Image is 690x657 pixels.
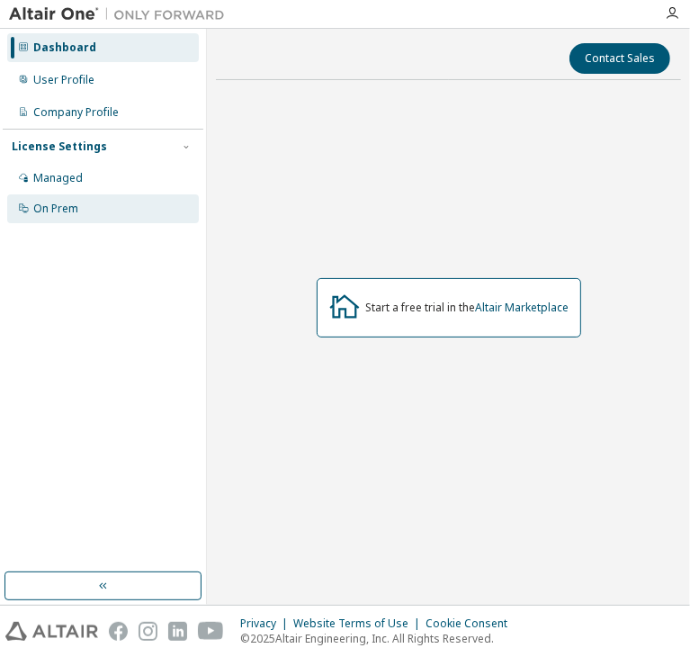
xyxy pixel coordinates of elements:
div: Dashboard [33,40,96,55]
img: instagram.svg [139,622,157,641]
img: linkedin.svg [168,622,187,641]
div: On Prem [33,202,78,216]
img: youtube.svg [198,622,224,641]
p: © 2025 Altair Engineering, Inc. All Rights Reserved. [240,631,518,646]
div: Privacy [240,616,293,631]
a: Altair Marketplace [476,300,569,315]
img: Altair One [9,5,234,23]
button: Contact Sales [569,43,670,74]
div: License Settings [12,139,107,154]
div: Company Profile [33,105,119,120]
div: User Profile [33,73,94,87]
img: altair_logo.svg [5,622,98,641]
div: Start a free trial in the [366,301,569,315]
div: Cookie Consent [426,616,518,631]
div: Website Terms of Use [293,616,426,631]
div: Managed [33,171,83,185]
img: facebook.svg [109,622,128,641]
